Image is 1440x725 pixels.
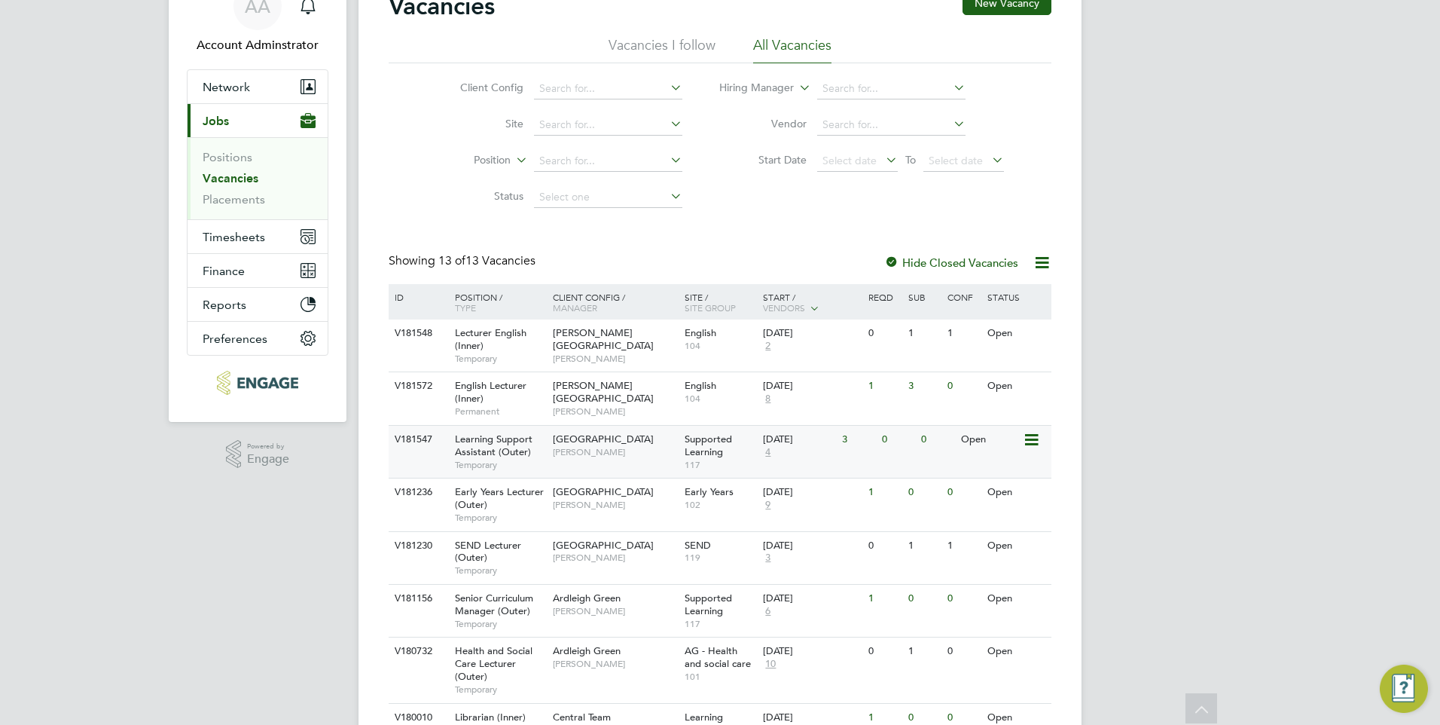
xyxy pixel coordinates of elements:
[188,254,328,287] button: Finance
[944,320,983,347] div: 1
[944,585,983,613] div: 0
[685,552,756,564] span: 119
[763,552,773,564] span: 3
[455,564,545,577] span: Temporary
[957,426,1023,454] div: Open
[391,320,444,347] div: V181548
[455,433,532,458] span: Learning Support Assistant (Outer)
[455,711,526,723] span: Librarian (Inner)
[905,585,944,613] div: 0
[203,150,252,164] a: Positions
[391,638,444,665] div: V180732
[884,255,1018,270] label: Hide Closed Vacancies
[553,405,677,418] span: [PERSON_NAME]
[763,380,861,393] div: [DATE]
[455,353,545,365] span: Temporary
[905,372,944,400] div: 3
[905,479,944,506] div: 0
[455,485,544,511] span: Early Years Lecturer (Outer)
[763,645,861,658] div: [DATE]
[763,658,778,671] span: 10
[763,340,773,353] span: 2
[247,440,289,453] span: Powered by
[553,592,621,604] span: Ardleigh Green
[437,81,523,94] label: Client Config
[685,433,732,458] span: Supported Learning
[455,592,533,617] span: Senior Curriculum Manager (Outer)
[1380,665,1428,713] button: Engage Resource Center
[455,379,526,405] span: English Lecturer (Inner)
[763,433,834,446] div: [DATE]
[609,36,715,63] li: Vacancies I follow
[455,326,526,352] span: Lecturer English (Inner)
[391,585,444,613] div: V181156
[720,153,807,167] label: Start Date
[905,638,944,665] div: 1
[865,585,904,613] div: 1
[444,284,549,320] div: Position /
[203,114,229,128] span: Jobs
[437,117,523,130] label: Site
[438,253,465,268] span: 13 of
[203,171,258,185] a: Vacancies
[984,479,1049,506] div: Open
[917,426,956,454] div: 0
[720,117,807,130] label: Vendor
[188,288,328,321] button: Reports
[553,326,654,352] span: [PERSON_NAME][GEOGRAPHIC_DATA]
[203,230,265,244] span: Timesheets
[707,81,794,96] label: Hiring Manager
[944,284,983,310] div: Conf
[549,284,681,320] div: Client Config /
[203,80,250,94] span: Network
[455,459,545,471] span: Temporary
[763,327,861,340] div: [DATE]
[553,539,654,552] span: [GEOGRAPHIC_DATA]
[984,320,1049,347] div: Open
[455,301,476,314] span: Type
[817,115,966,136] input: Search for...
[984,638,1049,665] div: Open
[944,372,983,400] div: 0
[822,154,877,167] span: Select date
[553,433,654,445] span: [GEOGRAPHIC_DATA]
[905,284,944,310] div: Sub
[944,479,983,506] div: 0
[203,332,267,346] span: Preferences
[217,371,297,395] img: protocol-logo-retina.png
[685,592,732,617] span: Supported Learning
[553,301,597,314] span: Manager
[685,340,756,352] span: 104
[553,605,677,617] span: [PERSON_NAME]
[226,440,290,469] a: Powered byEngage
[437,189,523,203] label: Status
[455,405,545,418] span: Permanent
[203,192,265,206] a: Placements
[763,499,773,512] span: 9
[534,78,682,99] input: Search for...
[905,532,944,560] div: 1
[685,301,736,314] span: Site Group
[188,220,328,253] button: Timesheets
[391,426,444,454] div: V181547
[865,638,904,665] div: 0
[203,298,246,312] span: Reports
[984,372,1049,400] div: Open
[685,326,716,339] span: English
[187,36,328,54] span: Account Adminstrator
[553,353,677,365] span: [PERSON_NAME]
[534,151,682,172] input: Search for...
[944,532,983,560] div: 1
[763,605,773,618] span: 6
[187,371,328,395] a: Go to home page
[984,585,1049,613] div: Open
[763,486,861,499] div: [DATE]
[685,485,734,498] span: Early Years
[391,532,444,560] div: V181230
[944,638,983,665] div: 0
[438,253,535,268] span: 13 Vacancies
[685,379,716,392] span: English
[901,150,920,170] span: To
[553,485,654,498] span: [GEOGRAPHIC_DATA]
[534,187,682,208] input: Select one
